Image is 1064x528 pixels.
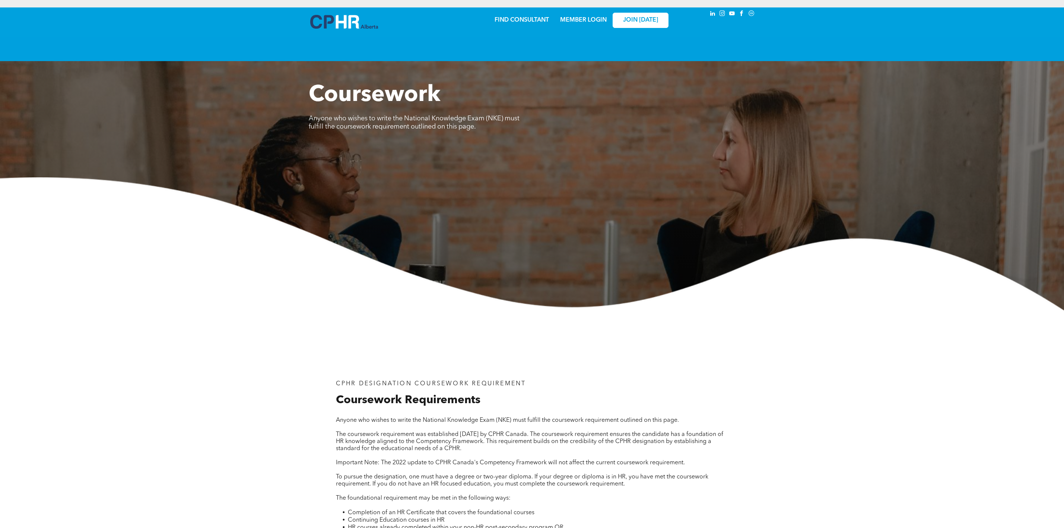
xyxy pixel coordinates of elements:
[728,9,736,19] a: youtube
[495,17,549,23] a: FIND CONSULTANT
[336,474,708,487] span: To pursue the designation, one must have a degree or two-year diploma. If your degree or diploma ...
[709,9,717,19] a: linkedin
[336,395,480,406] span: Coursework Requirements
[336,431,723,452] span: The coursework requirement was established [DATE] by CPHR Canada. The coursework requirement ensu...
[309,115,520,130] span: Anyone who wishes to write the National Knowledge Exam (NKE) must fulfill the coursework requirem...
[348,517,445,523] span: Continuing Education courses in HR
[738,9,746,19] a: facebook
[747,9,756,19] a: Social network
[613,13,668,28] a: JOIN [DATE]
[336,417,679,423] span: Anyone who wishes to write the National Knowledge Exam (NKE) must fulfill the coursework requirem...
[309,84,441,107] span: Coursework
[718,9,727,19] a: instagram
[623,17,658,24] span: JOIN [DATE]
[336,460,685,466] span: Important Note: The 2022 update to CPHR Canada's Competency Framework will not affect the current...
[310,15,378,29] img: A blue and white logo for cp alberta
[336,381,526,387] span: CPHR DESIGNATION COURSEWORK REQUIREMENT
[560,17,607,23] a: MEMBER LOGIN
[336,495,511,501] span: The foundational requirement may be met in the following ways:
[348,510,534,516] span: Completion of an HR Certificate that covers the foundational courses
